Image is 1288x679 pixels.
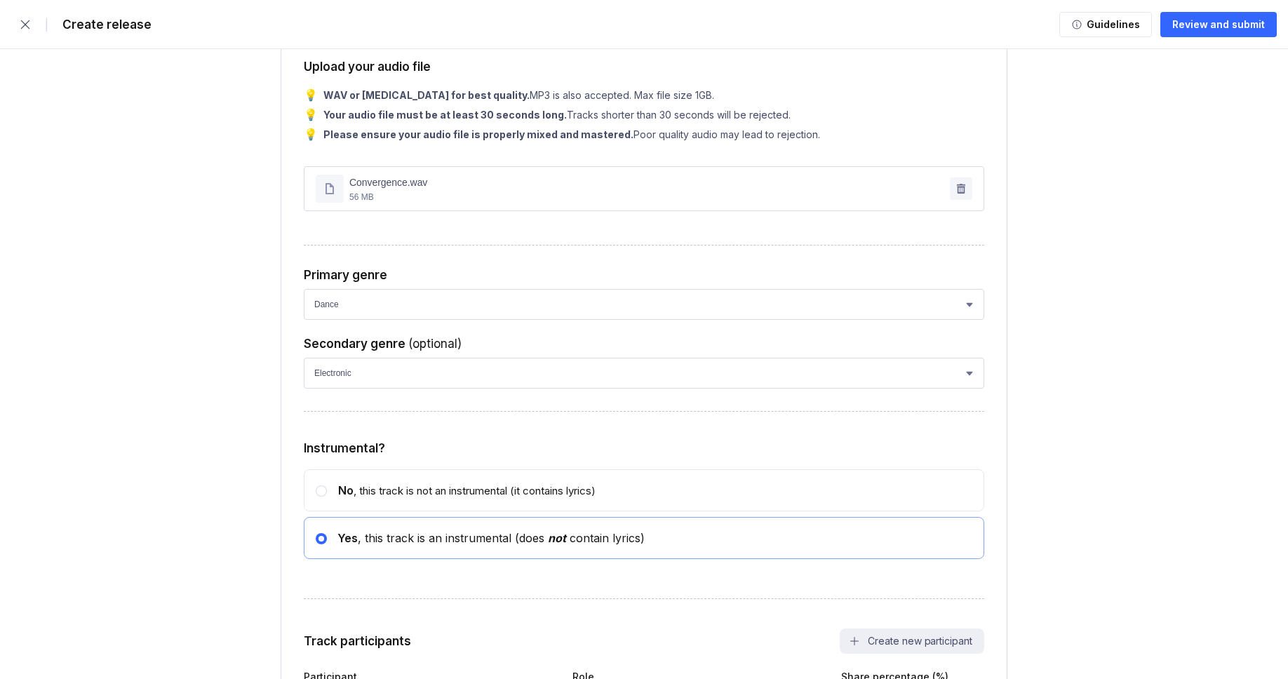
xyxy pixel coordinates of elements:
[349,191,427,203] p: 56 MB
[327,531,645,545] div: , this track is an instrumental (does contain lyrics)
[408,337,462,351] span: (optional)
[1059,12,1152,37] button: Guidelines
[337,531,358,545] span: Yes
[304,268,984,282] div: Primary genre
[1082,18,1140,32] div: Guidelines
[304,441,984,455] div: Instrumental?
[304,634,411,648] div: Track participants
[323,109,791,121] div: Tracks shorter than 30 seconds will be rejected.
[304,60,984,74] div: Upload your audio file
[54,18,152,32] div: Create release
[338,483,354,497] span: No
[840,628,984,654] button: Create new participant
[304,88,318,102] div: 💡
[323,89,530,101] b: WAV or [MEDICAL_DATA] for best quality.
[304,127,318,141] div: 💡
[1172,18,1265,32] div: Review and submit
[327,483,596,497] div: , this track is not an instrumental (it contains lyrics)
[304,107,318,121] div: 💡
[323,109,567,121] b: Your audio file must be at least 30 seconds long.
[349,174,427,191] p: Convergence.wav
[323,89,714,101] div: MP3 is also accepted. Max file size 1GB.
[323,128,633,140] b: Please ensure your audio file is properly mixed and mastered.
[323,128,820,140] div: Poor quality audio may lead to rejection.
[304,337,984,351] div: Secondary genre
[45,18,48,32] div: |
[548,531,566,545] b: not
[1160,12,1277,37] button: Review and submit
